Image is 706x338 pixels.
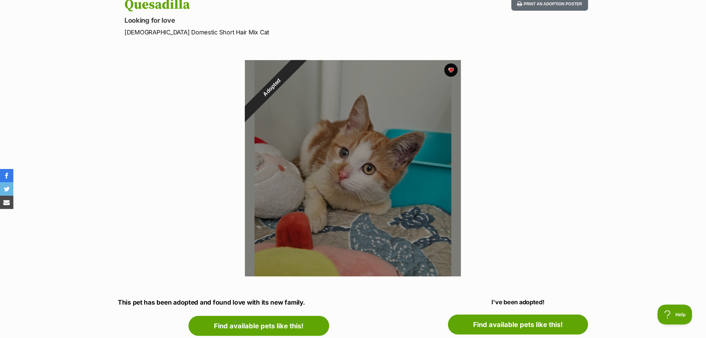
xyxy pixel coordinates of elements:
button: favourite [444,63,458,77]
img: https://img.kwcdn.com/product/fancy/29fbcb9b-ee3e-4066-a702-6e967b10206d.jpg?imageMogr2/strip/siz... [51,42,100,83]
a: Find available pets like this! [189,316,329,336]
a: Find available pets like this! [448,315,588,335]
p: [DEMOGRAPHIC_DATA] Domestic Short Hair Mix Cat [124,28,407,37]
p: This pet has been adopted and found love with its new family. [118,298,400,308]
p: I've been adopted! [448,298,588,307]
p: Looking for love [124,16,407,25]
div: Adopted [230,45,314,129]
iframe: Help Scout Beacon - Open [658,305,693,325]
